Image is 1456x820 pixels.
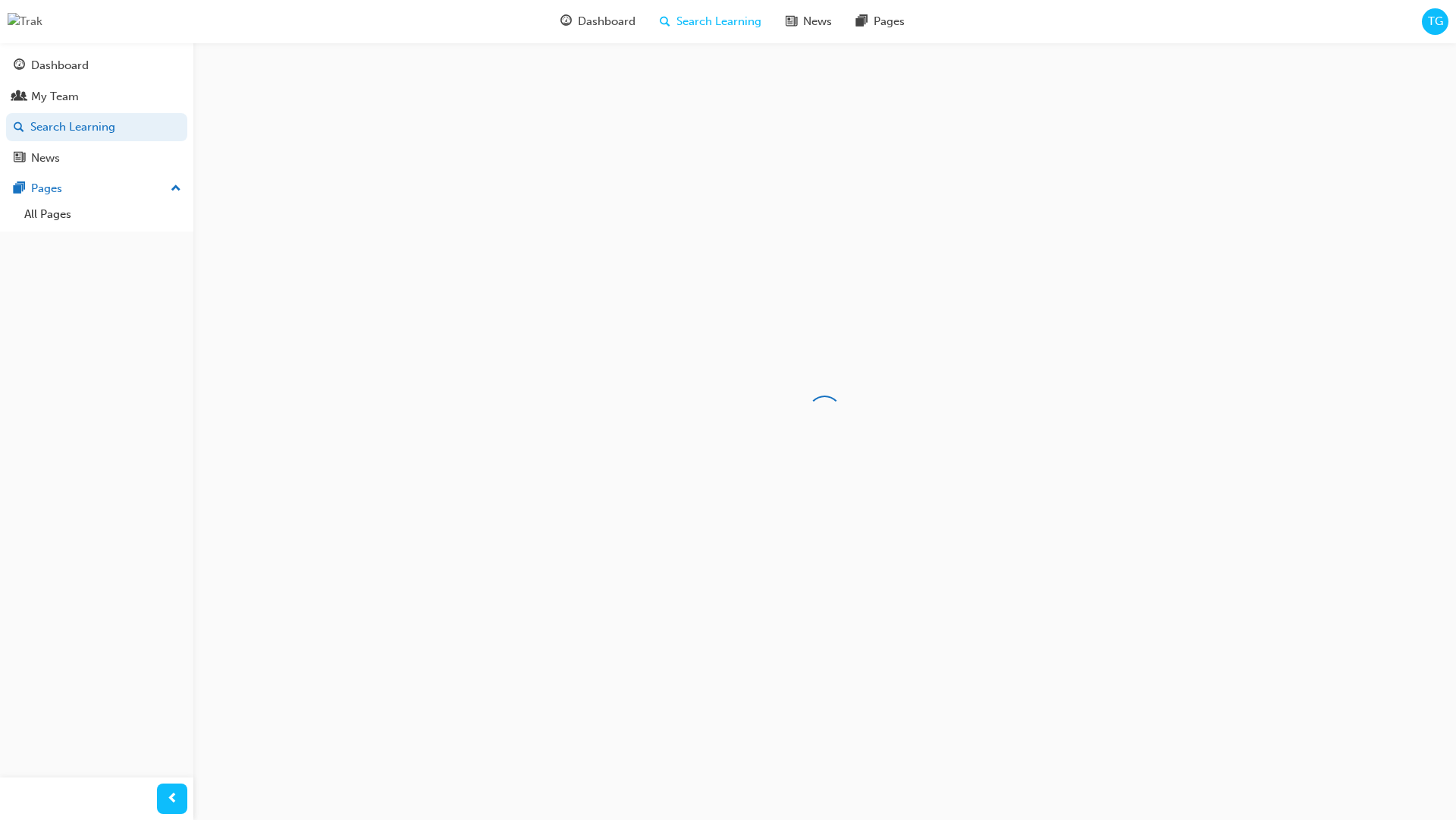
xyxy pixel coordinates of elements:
[31,150,60,167] div: News
[548,6,648,37] a: guage-iconDashboard
[171,179,181,199] span: up-icon
[578,13,635,30] span: Dashboard
[1428,13,1443,30] span: TG
[786,12,797,31] span: news-icon
[14,152,25,166] span: news-icon
[31,57,89,74] div: Dashboard
[844,6,917,37] a: pages-iconPages
[560,12,572,31] span: guage-icon
[31,180,62,197] div: Pages
[6,144,187,172] a: News
[167,790,178,809] span: prev-icon
[8,13,42,30] img: Trak
[14,90,25,104] span: people-icon
[874,13,905,30] span: Pages
[14,121,24,134] span: search-icon
[6,49,187,175] button: DashboardMy TeamSearch LearningNews
[31,88,79,106] div: My Team
[856,12,868,31] span: pages-icon
[6,83,187,111] a: My Team
[676,13,761,30] span: Search Learning
[18,203,187,226] a: All Pages
[648,6,773,37] a: search-iconSearch Learning
[6,175,187,203] button: Pages
[1422,8,1448,35] button: TG
[6,52,187,80] a: Dashboard
[660,12,670,31] span: search-icon
[14,59,25,73] span: guage-icon
[773,6,844,37] a: news-iconNews
[803,13,832,30] span: News
[6,113,187,141] a: Search Learning
[14,182,25,196] span: pages-icon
